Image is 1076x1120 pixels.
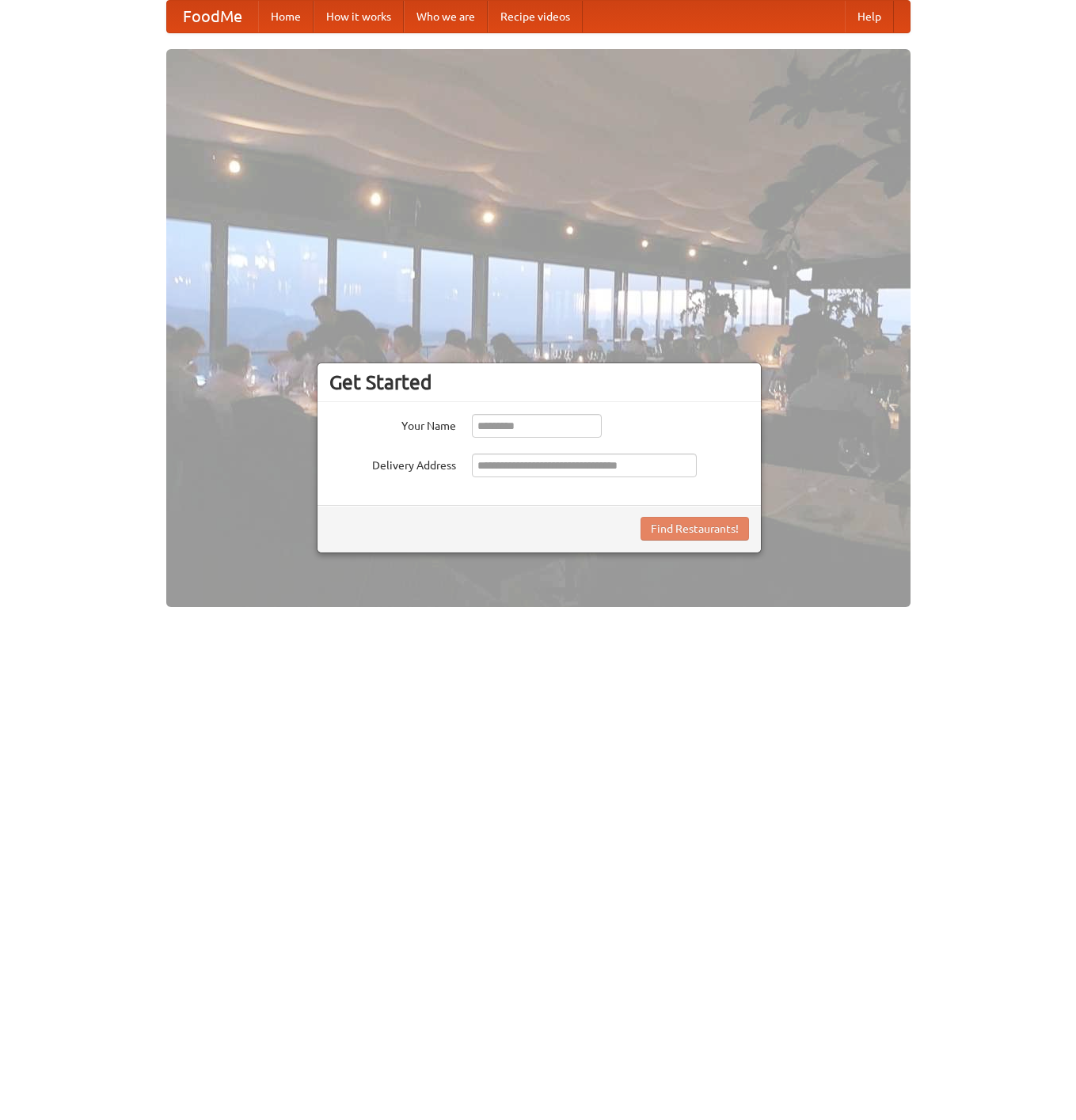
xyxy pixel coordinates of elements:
[329,370,749,394] h3: Get Started
[314,1,404,32] a: How it works
[167,1,258,32] a: FoodMe
[845,1,894,32] a: Help
[329,454,456,473] label: Delivery Address
[258,1,314,32] a: Home
[404,1,488,32] a: Who we are
[329,414,456,434] label: Your Name
[488,1,583,32] a: Recipe videos
[641,517,749,541] button: Find Restaurants!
